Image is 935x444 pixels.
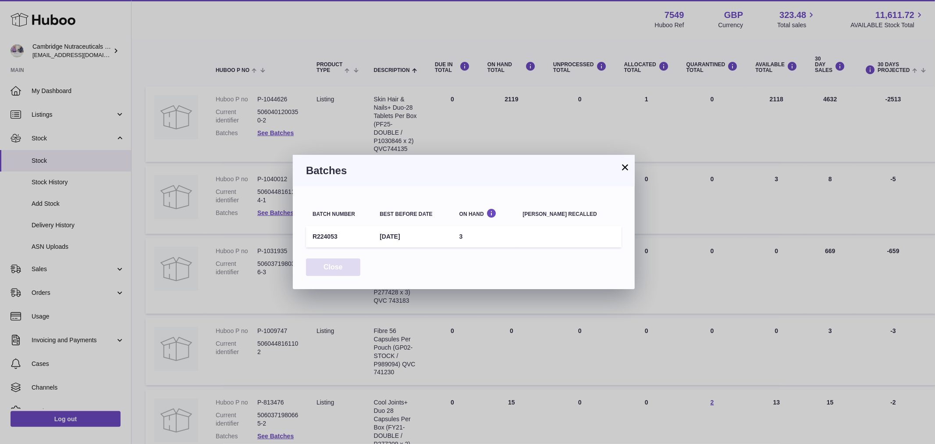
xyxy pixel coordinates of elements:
[380,211,446,217] div: Best before date
[306,164,622,178] h3: Batches
[523,211,615,217] div: [PERSON_NAME] recalled
[306,226,373,247] td: R224053
[453,226,516,247] td: 3
[620,162,630,172] button: ×
[306,258,360,276] button: Close
[373,226,452,247] td: [DATE]
[313,211,366,217] div: Batch number
[459,208,510,217] div: On Hand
